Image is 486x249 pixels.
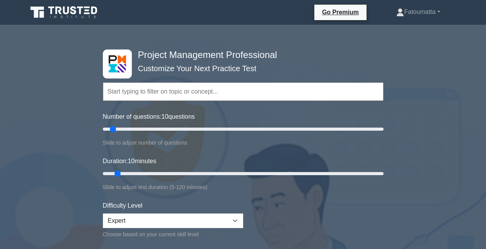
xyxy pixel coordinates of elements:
[103,201,143,210] label: Difficulty Level
[317,7,363,17] a: Go Premium
[103,230,243,239] div: Choose based on your current skill level
[128,158,135,164] span: 10
[103,182,384,192] div: Slide to adjust test duration (5-120 minutes)
[103,138,384,147] div: Slide to adjust number of questions
[103,112,195,121] label: Number of questions: questions
[378,4,459,20] a: Fatoumatta
[162,113,169,120] span: 10
[135,49,346,61] h4: Project Management Professional
[103,82,384,101] input: Start typing to filter on topic or concept...
[103,157,157,166] label: Duration: minutes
